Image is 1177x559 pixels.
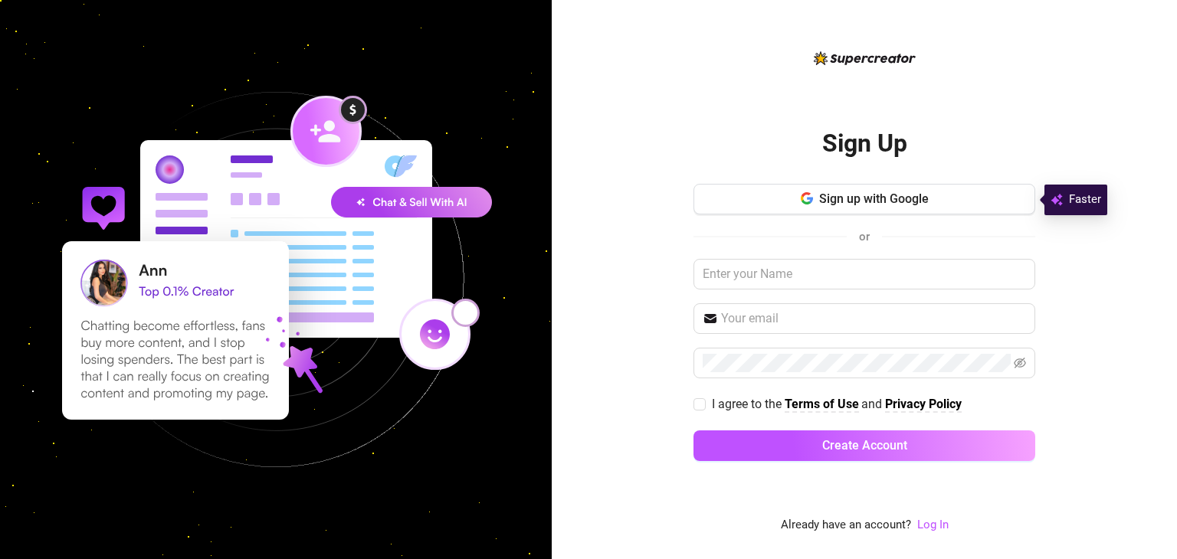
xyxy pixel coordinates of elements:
a: Log In [917,518,949,531]
button: Create Account [693,430,1035,461]
a: Terms of Use [785,397,859,413]
span: Already have an account? [781,516,911,534]
h2: Sign Up [822,128,907,159]
a: Log In [917,516,949,534]
span: Create Account [822,438,907,453]
input: Enter your Name [693,259,1035,289]
img: signup-background-D0MIrEPF.svg [11,15,541,544]
span: eye-invisible [1014,357,1026,369]
span: Sign up with Google [819,191,929,206]
img: svg%3e [1051,191,1063,209]
span: I agree to the [712,397,785,411]
img: logo-BBDzfeDw.svg [814,51,916,65]
strong: Privacy Policy [885,397,962,411]
input: Your email [721,309,1026,328]
span: and [861,397,885,411]
span: Faster [1069,191,1101,209]
span: or [859,230,870,244]
a: Privacy Policy [885,397,962,413]
strong: Terms of Use [785,397,859,411]
button: Sign up with Google [693,184,1035,214]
